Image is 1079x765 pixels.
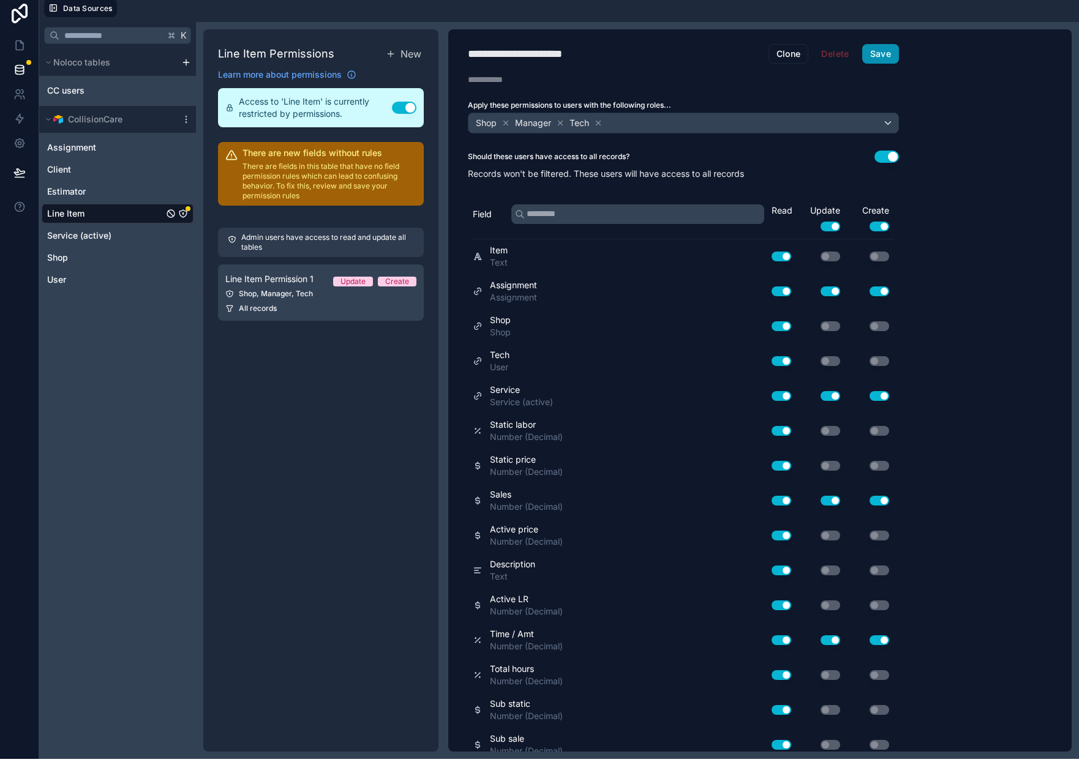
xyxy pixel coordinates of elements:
p: Records won't be filtered. These users will have access to all records [468,168,899,180]
span: User [47,274,66,286]
h1: Line Item Permissions [218,45,334,62]
label: Should these users have access to all records? [468,152,630,162]
h2: There are new fields without rules [242,147,416,159]
div: Service (active) [42,226,194,245]
span: CollisionCare [68,113,122,125]
button: ShopManagerTech [468,113,899,133]
a: Assignment [47,141,164,154]
a: Shop [47,252,164,264]
span: Shop [476,117,497,129]
button: New [383,44,424,64]
span: Text [490,570,535,583]
span: Manager [515,117,551,129]
button: Noloco tables [42,54,176,71]
label: Apply these permissions to users with the following roles... [468,100,899,110]
button: Save [862,44,899,64]
span: All records [239,304,277,313]
span: Estimator [47,185,86,198]
span: Tech [570,117,589,129]
a: Line Item Permission 1UpdateCreateShop, Manager, TechAll records [218,264,424,321]
span: Number (Decimal) [490,745,563,757]
span: Static labor [490,419,563,431]
span: Noloco tables [53,56,110,69]
span: Sub sale [490,733,563,745]
div: Read [772,204,796,217]
a: Line Item [47,207,164,220]
img: Airtable Logo [53,114,63,124]
span: Data Sources [63,4,113,13]
span: K [179,31,188,40]
a: Client [47,163,164,176]
span: Service [490,384,553,396]
span: Shop [490,326,511,338]
span: CC users [47,84,85,97]
span: User [490,361,509,373]
div: Shop, Manager, Tech [225,289,416,299]
div: Create [845,204,894,231]
span: Service (active) [47,229,111,242]
span: Line Item [47,207,85,220]
div: User [42,270,194,289]
span: Number (Decimal) [490,710,563,722]
div: Update [340,277,366,286]
span: Shop [490,314,511,326]
span: Active LR [490,593,563,605]
span: Item [490,244,508,256]
span: Sales [490,488,563,501]
span: Static price [490,453,563,466]
p: There are fields in this table that have no field permission rules which can lead to confusing be... [242,162,416,201]
span: Assignment [47,141,96,154]
span: Active price [490,523,563,535]
span: New [400,47,421,61]
div: Line Item [42,204,194,223]
span: Number (Decimal) [490,466,563,478]
span: Total hours [490,663,563,675]
a: Learn more about permissions [218,69,356,81]
span: Number (Decimal) [490,605,563,618]
span: Assignment [490,279,537,291]
span: Number (Decimal) [490,675,563,687]
span: Description [490,558,535,570]
span: Service (active) [490,396,553,408]
a: Estimator [47,185,164,198]
div: Assignment [42,138,194,157]
button: Clone [769,44,809,64]
div: Create [385,277,409,286]
a: CC users [47,84,151,97]
span: Field [473,208,492,220]
span: Text [490,256,508,269]
div: Shop [42,248,194,267]
span: Shop [47,252,68,264]
p: Admin users have access to read and update all tables [241,233,414,252]
span: Number (Decimal) [490,431,563,443]
span: Access to 'Line Item' is currently restricted by permissions. [239,95,392,120]
span: Number (Decimal) [490,535,563,548]
div: Estimator [42,182,194,201]
span: Tech [490,349,509,361]
a: User [47,274,164,286]
div: CC users [42,81,194,100]
button: Airtable LogoCollisionCare [42,111,176,128]
span: Sub static [490,698,563,710]
span: Client [47,163,71,176]
span: Line Item Permission 1 [225,273,314,285]
span: Number (Decimal) [490,501,563,513]
span: Assignment [490,291,537,304]
span: Number (Decimal) [490,640,563,652]
span: Time / Amt [490,628,563,640]
div: Client [42,160,194,179]
div: Update [796,204,845,231]
a: Service (active) [47,229,164,242]
span: Learn more about permissions [218,69,342,81]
